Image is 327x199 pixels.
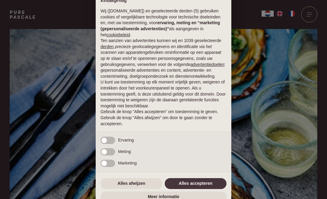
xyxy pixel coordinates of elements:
[101,178,162,189] button: Alles afwijzen
[101,50,221,61] em: informatie op een apparaat op te slaan en/of te openen
[106,32,130,37] a: cookiebeleid
[101,79,226,109] p: U kunt uw toestemming op elk moment vrijelijk geven, weigeren of intrekken door het voorkeurenpan...
[118,161,137,165] span: Marketing
[101,44,212,55] em: precieze geolocatiegegevens en identificatie via het scannen van apparaten
[190,62,224,68] button: advertentiedoelen
[165,178,226,189] button: Alles accepteren
[101,8,226,38] p: Wij ([DOMAIN_NAME]) en geselecteerde derden (5) gebruiken cookies of vergelijkbare technologie vo...
[118,138,134,142] span: Ervaring
[101,20,220,31] strong: ervaring, meting en “marketing (gepersonaliseerde advertenties)”
[118,149,131,154] span: Meting
[101,38,226,79] p: Ten aanzien van advertenties kunnen wij en 1039 geselecteerde gebruiken om en persoonsgegevens, z...
[101,109,226,127] p: Gebruik de knop “Alles accepteren” om toestemming te geven. Gebruik de knop “Alles afwijzen” om d...
[101,44,114,50] button: derden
